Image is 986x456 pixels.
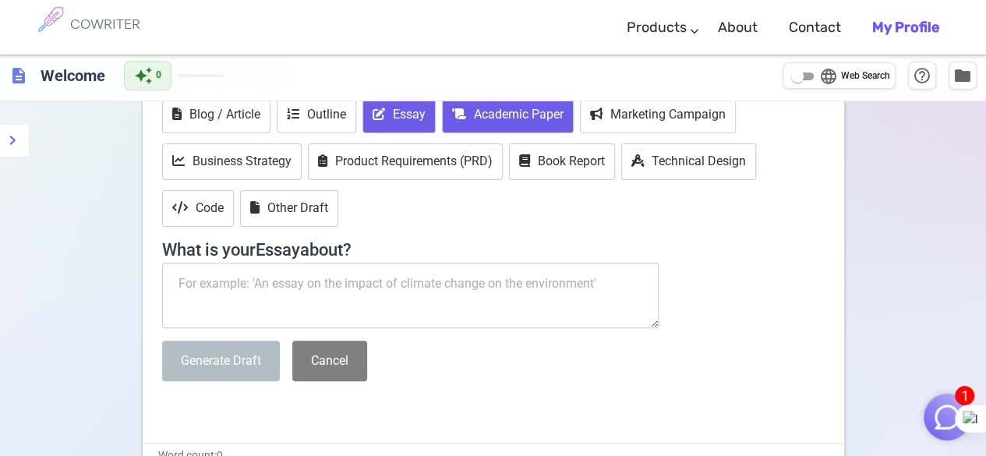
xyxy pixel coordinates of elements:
[872,19,939,36] b: My Profile
[509,143,615,180] button: Book Report
[955,386,974,405] span: 1
[621,143,756,180] button: Technical Design
[932,402,962,432] img: Close chat
[308,143,503,180] button: Product Requirements (PRD)
[913,66,931,85] span: help_outline
[156,68,161,83] span: 0
[718,5,758,51] a: About
[580,97,736,133] button: Marketing Campaign
[162,341,280,382] button: Generate Draft
[134,66,153,85] span: auto_awesome
[34,60,111,91] h6: Click to edit title
[841,69,890,84] span: Web Search
[924,394,970,440] button: 1
[627,5,687,51] a: Products
[953,66,972,85] span: folder
[9,66,28,85] span: description
[240,190,338,227] button: Other Draft
[292,341,367,382] button: Cancel
[789,5,841,51] a: Contact
[162,231,825,260] h4: What is your Essay about?
[162,190,234,227] button: Code
[162,97,270,133] button: Blog / Article
[362,97,436,133] button: Essay
[908,62,936,90] button: Help & Shortcuts
[162,143,302,180] button: Business Strategy
[70,17,140,31] h6: COWRITER
[442,97,574,133] button: Academic Paper
[949,62,977,90] button: Manage Documents
[872,5,939,51] a: My Profile
[819,67,838,86] span: language
[277,97,356,133] button: Outline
